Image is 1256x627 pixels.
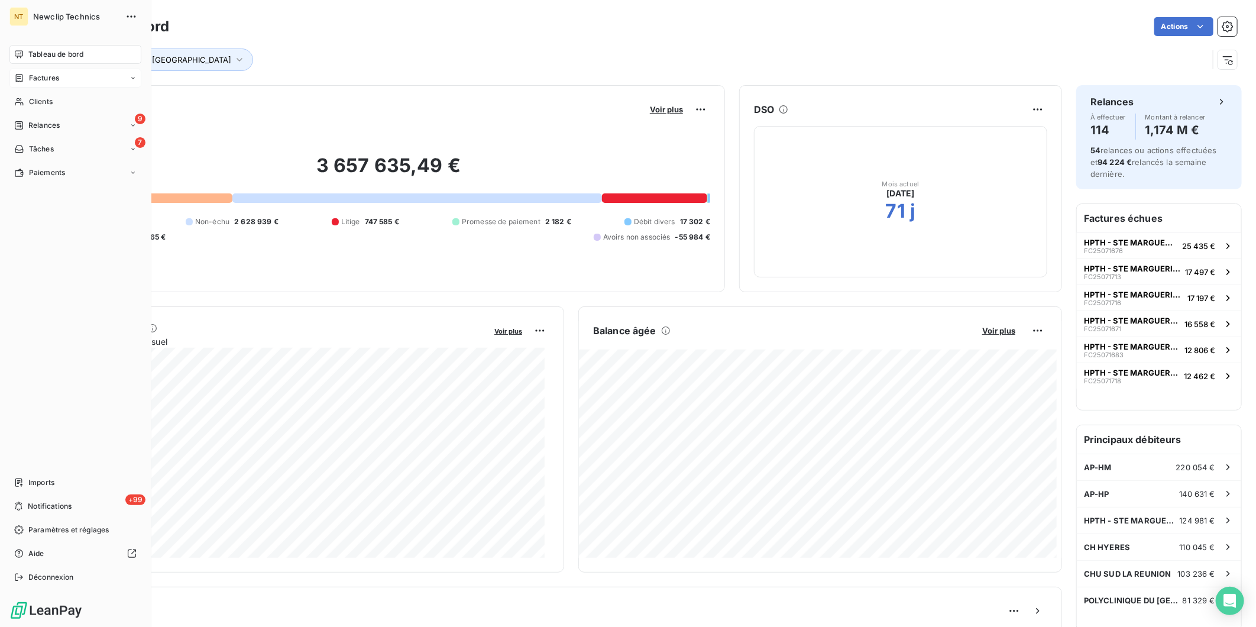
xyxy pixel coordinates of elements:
div: Open Intercom Messenger [1216,587,1244,615]
span: -55 984 € [675,232,710,243]
span: 94 224 € [1098,157,1132,167]
span: 747 585 € [365,216,399,227]
span: 220 054 € [1176,463,1215,472]
h4: 1,174 M € [1145,121,1206,140]
h6: Principaux débiteurs [1077,425,1241,454]
button: HPTH - STE MARGUERITE (83) - NE PLUFC2507167116 558 € [1077,311,1241,337]
img: Logo LeanPay [9,601,83,620]
span: CH HYERES [1084,542,1130,552]
span: 2 182 € [545,216,571,227]
span: Newclip Technics [33,12,118,21]
span: Factures [29,73,59,83]
span: AP-HM [1084,463,1112,472]
span: relances ou actions effectuées et relancés la semaine dernière. [1090,146,1217,179]
span: HPTH - STE MARGUERITE (83) - NE PLU [1084,238,1177,247]
span: À effectuer [1090,114,1126,121]
span: Tâches [29,144,54,154]
span: Litige [341,216,360,227]
span: Tableau de bord [28,49,83,60]
span: 17 302 € [680,216,710,227]
span: 17 197 € [1187,293,1215,303]
span: Voir plus [494,327,522,335]
span: POLYCLINIQUE DU [GEOGRAPHIC_DATA] [1084,596,1183,605]
span: FC25071683 [1084,351,1124,358]
button: Tags : [GEOGRAPHIC_DATA] [111,49,253,71]
h6: DSO [754,102,774,117]
span: FC25071718 [1084,377,1121,384]
div: NT [9,7,28,26]
h4: 114 [1090,121,1126,140]
span: FC25071676 [1084,247,1123,254]
span: 110 045 € [1180,542,1215,552]
button: Actions [1154,17,1213,36]
span: 17 497 € [1185,267,1215,277]
span: Avoirs non associés [603,232,671,243]
span: 25 435 € [1182,241,1215,251]
button: HPTH - STE MARGUERITE (83) - NE PLUFC2507171617 197 € [1077,285,1241,311]
span: Mois actuel [882,180,920,188]
h6: Relances [1090,95,1134,109]
span: Imports [28,477,54,488]
button: HPTH - STE MARGUERITE (83) - NE PLUFC2507171317 497 € [1077,258,1241,285]
span: 124 981 € [1180,516,1215,525]
button: HPTH - STE MARGUERITE (83) - NE PLUFC2507171812 462 € [1077,363,1241,389]
span: Non-échu [195,216,229,227]
span: HPTH - STE MARGUERITE (83) - NE PLU [1084,368,1179,377]
button: HPTH - STE MARGUERITE (83) - NE PLUFC2507168312 806 € [1077,337,1241,363]
span: Chiffre d'affaires mensuel [67,335,486,348]
button: Voir plus [979,325,1019,336]
span: HPTH - STE MARGUERITE (83) - NE PLU [1084,290,1183,299]
span: CHU SUD LA REUNION [1084,569,1171,578]
span: 140 631 € [1180,489,1215,499]
span: Tags : [GEOGRAPHIC_DATA] [128,55,231,64]
span: 12 806 € [1184,345,1215,355]
span: HPTH - STE MARGUERITE (83) - NE PLU [1084,316,1180,325]
a: Aide [9,544,141,563]
span: +99 [125,495,145,505]
span: 12 462 € [1184,371,1215,381]
span: Clients [29,96,53,107]
span: FC25071671 [1084,325,1121,332]
span: Déconnexion [28,572,74,583]
button: Voir plus [491,325,526,336]
span: [DATE] [887,188,915,199]
span: 7 [135,137,145,148]
h6: Balance âgée [593,324,656,338]
h2: 71 [886,199,905,223]
span: Voir plus [650,105,683,114]
span: Débit divers [634,216,675,227]
span: 103 236 € [1178,569,1215,578]
h6: Factures échues [1077,204,1241,232]
span: HPTH - STE MARGUERITE (83) - NE PLU [1084,516,1180,525]
span: 16 558 € [1184,319,1215,329]
span: 2 628 939 € [234,216,279,227]
span: Montant à relancer [1145,114,1206,121]
button: HPTH - STE MARGUERITE (83) - NE PLUFC2507167625 435 € [1077,232,1241,258]
span: Paiements [29,167,65,178]
span: Aide [28,548,44,559]
span: FC25071713 [1084,273,1121,280]
span: Promesse de paiement [462,216,540,227]
span: 9 [135,114,145,124]
span: Notifications [28,501,72,512]
h2: 3 657 635,49 € [67,154,710,189]
span: 54 [1090,146,1100,155]
span: FC25071716 [1084,299,1121,306]
span: Relances [28,120,60,131]
span: HPTH - STE MARGUERITE (83) - NE PLU [1084,264,1180,273]
span: Paramètres et réglages [28,525,109,535]
h2: j [910,199,915,223]
button: Voir plus [646,104,687,115]
span: 81 329 € [1183,596,1215,605]
span: AP-HP [1084,489,1109,499]
span: HPTH - STE MARGUERITE (83) - NE PLU [1084,342,1180,351]
span: Voir plus [982,326,1015,335]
